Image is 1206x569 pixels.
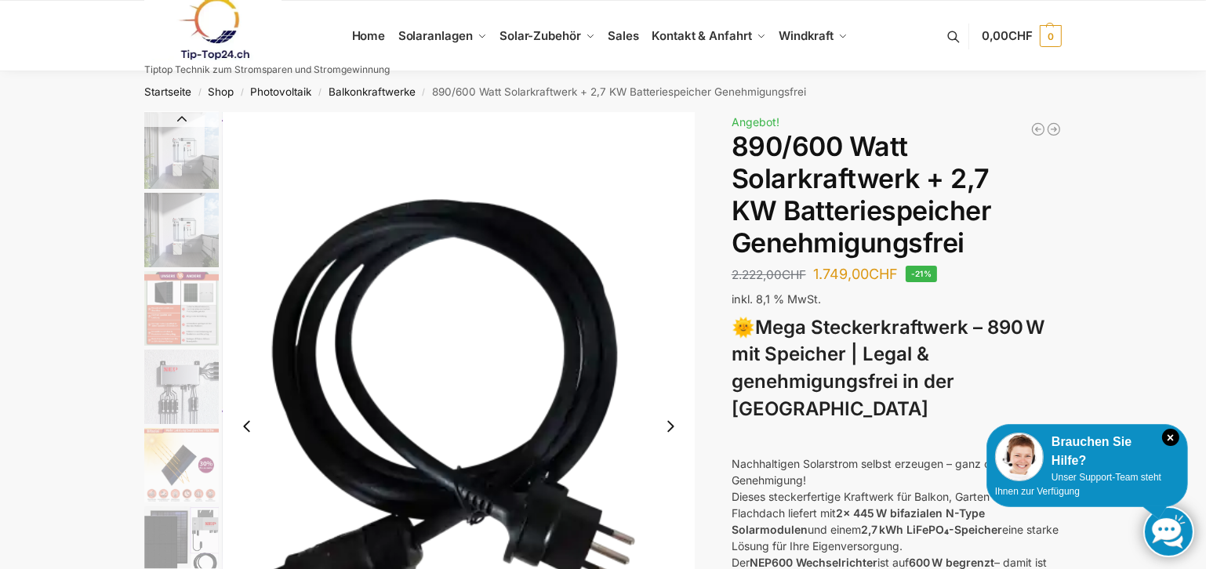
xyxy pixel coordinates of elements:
span: 0,00 [982,28,1033,43]
p: Tiptop Technik zum Stromsparen und Stromgewinnung [144,65,390,74]
h1: 890/600 Watt Solarkraftwerk + 2,7 KW Batteriespeicher Genehmigungsfrei [732,131,1062,259]
a: Solar-Zubehör [493,1,601,71]
strong: Mega Steckerkraftwerk – 890 W mit Speicher | Legal & genehmigungsfrei in der [GEOGRAPHIC_DATA] [732,316,1044,420]
li: 5 / 12 [140,426,219,504]
li: 3 / 12 [140,269,219,347]
strong: 2,7 kWh LiFePO₄-Speicher [861,523,1002,536]
span: Unser Support-Team steht Ihnen zur Verfügung [995,472,1161,497]
span: 0 [1040,25,1062,47]
span: CHF [869,266,898,282]
a: Solaranlagen [391,1,492,71]
bdi: 1.749,00 [813,266,898,282]
a: Balkonkraftwerke [329,85,416,98]
img: Bificial 30 % mehr Leistung [144,428,219,502]
a: Balkonkraftwerk 890 Watt Solarmodulleistung mit 2kW/h Zendure Speicher [1046,121,1062,137]
span: Angebot! [732,115,779,129]
strong: 600 W begrenzt [909,556,994,569]
a: 0,00CHF 0 [982,13,1062,60]
a: Photovoltaik [251,85,312,98]
span: Solar-Zubehör [499,28,581,43]
a: Kontakt & Anfahrt [645,1,772,71]
strong: NEP600 Wechselrichter [750,556,877,569]
span: -21% [906,266,938,282]
span: Kontakt & Anfahrt [652,28,751,43]
a: Sales [601,1,645,71]
li: 4 / 12 [140,347,219,426]
button: Previous slide [231,410,263,443]
img: Balkonkraftwerk mit 2,7kw Speicher [144,112,219,189]
span: Sales [608,28,639,43]
img: Balkonkraftwerk mit 2,7kw Speicher [144,193,219,267]
span: inkl. 8,1 % MwSt. [732,292,821,306]
button: Next slide [654,410,687,443]
span: CHF [782,267,806,282]
img: Customer service [995,433,1044,481]
span: Windkraft [779,28,834,43]
nav: Breadcrumb [117,71,1090,112]
strong: 2x 445 W bifazialen N-Type Solarmodulen [732,506,985,536]
span: Solaranlagen [398,28,473,43]
span: / [416,86,432,99]
span: / [234,86,250,99]
img: BDS1000 [144,350,219,424]
button: Previous slide [144,111,219,127]
span: / [191,86,208,99]
li: 1 / 12 [140,112,219,190]
a: Windkraft [772,1,855,71]
a: Shop [208,85,234,98]
span: / [312,86,329,99]
bdi: 2.222,00 [732,267,806,282]
a: Startseite [144,85,191,98]
img: Bificial im Vergleich zu billig Modulen [144,271,219,346]
i: Schließen [1162,429,1179,446]
div: Brauchen Sie Hilfe? [995,433,1179,470]
h3: 🌞 [732,314,1062,423]
a: Balkonkraftwerk 405/600 Watt erweiterbar [1030,121,1046,137]
li: 2 / 12 [140,190,219,269]
span: CHF [1008,28,1033,43]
